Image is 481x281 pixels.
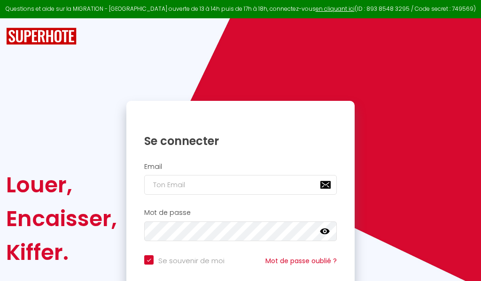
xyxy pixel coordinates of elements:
div: Encaisser, [6,202,117,235]
div: Kiffer. [6,235,117,269]
input: Ton Email [144,175,337,195]
a: Mot de passe oublié ? [265,256,337,266]
h1: Se connecter [144,134,337,148]
div: Louer, [6,168,117,202]
a: en cliquant ici [316,5,355,13]
h2: Email [144,163,337,171]
h2: Mot de passe [144,209,337,217]
img: SuperHote logo [6,28,77,45]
